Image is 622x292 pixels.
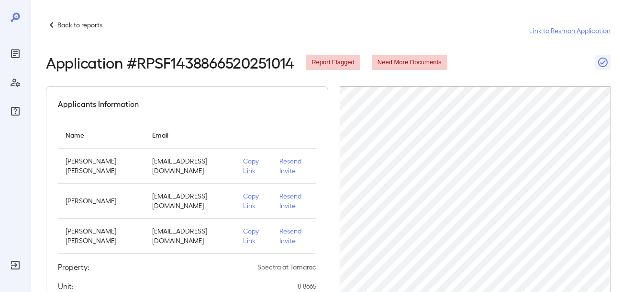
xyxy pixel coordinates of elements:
[58,121,316,254] table: simple table
[279,226,309,245] p: Resend Invite
[298,281,316,291] p: 8-8665
[8,257,23,273] div: Log Out
[8,104,23,119] div: FAQ
[243,156,264,175] p: Copy Link
[257,262,316,272] p: Spectra at Tamarac
[595,55,611,70] button: Close Report
[243,226,264,245] p: Copy Link
[46,54,294,71] h2: Application # RPSF1438866520251014
[372,58,447,67] span: Need More Documents
[8,75,23,90] div: Manage Users
[66,196,137,206] p: [PERSON_NAME]
[152,226,228,245] p: [EMAIL_ADDRESS][DOMAIN_NAME]
[279,156,309,175] p: Resend Invite
[58,98,139,110] h5: Applicants Information
[8,46,23,61] div: Reports
[58,280,74,292] h5: Unit:
[144,121,235,149] th: Email
[66,156,137,175] p: [PERSON_NAME] [PERSON_NAME]
[306,58,360,67] span: Report Flagged
[243,191,264,210] p: Copy Link
[152,156,228,175] p: [EMAIL_ADDRESS][DOMAIN_NAME]
[529,26,611,35] a: Link to Resman Application
[57,20,102,30] p: Back to reports
[58,261,89,273] h5: Property:
[279,191,309,210] p: Resend Invite
[66,226,137,245] p: [PERSON_NAME] [PERSON_NAME]
[152,191,228,210] p: [EMAIL_ADDRESS][DOMAIN_NAME]
[58,121,144,149] th: Name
